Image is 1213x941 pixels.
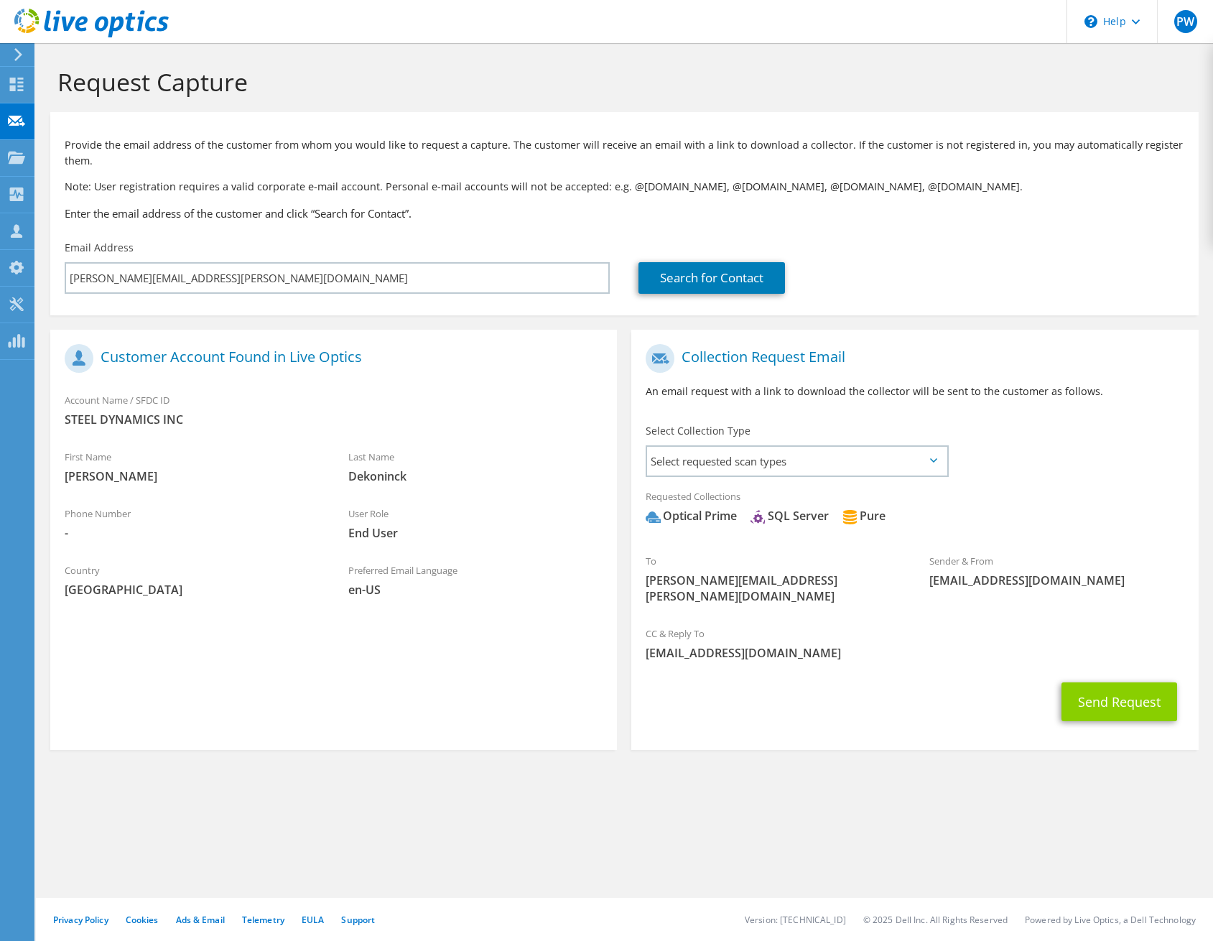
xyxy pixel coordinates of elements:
[53,914,108,926] a: Privacy Policy
[646,424,750,438] label: Select Collection Type
[126,914,159,926] a: Cookies
[65,241,134,255] label: Email Address
[646,573,901,604] span: [PERSON_NAME][EMAIL_ADDRESS][PERSON_NAME][DOMAIN_NAME]
[341,914,375,926] a: Support
[1174,10,1197,33] span: PW
[50,555,334,605] div: Country
[646,645,1184,661] span: [EMAIL_ADDRESS][DOMAIN_NAME]
[65,412,603,427] span: STEEL DYNAMICS INC
[631,481,1198,539] div: Requested Collections
[638,262,785,294] a: Search for Contact
[65,525,320,541] span: -
[348,468,603,484] span: Dekoninck
[915,546,1199,595] div: Sender & From
[302,914,324,926] a: EULA
[334,499,618,548] div: User Role
[176,914,225,926] a: Ads & Email
[646,508,737,524] div: Optical Prime
[334,555,618,605] div: Preferred Email Language
[646,384,1184,399] p: An email request with a link to download the collector will be sent to the customer as follows.
[334,442,618,491] div: Last Name
[647,447,946,476] span: Select requested scan types
[65,582,320,598] span: [GEOGRAPHIC_DATA]
[348,582,603,598] span: en-US
[65,179,1184,195] p: Note: User registration requires a valid corporate e-mail account. Personal e-mail accounts will ...
[842,508,886,524] div: Pure
[1025,914,1196,926] li: Powered by Live Optics, a Dell Technology
[929,573,1184,588] span: [EMAIL_ADDRESS][DOMAIN_NAME]
[57,67,1184,97] h1: Request Capture
[631,546,915,611] div: To
[65,344,595,373] h1: Customer Account Found in Live Optics
[863,914,1008,926] li: © 2025 Dell Inc. All Rights Reserved
[631,618,1198,668] div: CC & Reply To
[1084,15,1097,28] svg: \n
[50,442,334,491] div: First Name
[745,914,846,926] li: Version: [TECHNICAL_ID]
[348,525,603,541] span: End User
[242,914,284,926] a: Telemetry
[65,137,1184,169] p: Provide the email address of the customer from whom you would like to request a capture. The cust...
[50,385,617,435] div: Account Name / SFDC ID
[1061,682,1177,721] button: Send Request
[50,499,334,548] div: Phone Number
[750,508,829,524] div: SQL Server
[646,344,1176,373] h1: Collection Request Email
[65,468,320,484] span: [PERSON_NAME]
[65,205,1184,221] h3: Enter the email address of the customer and click “Search for Contact”.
